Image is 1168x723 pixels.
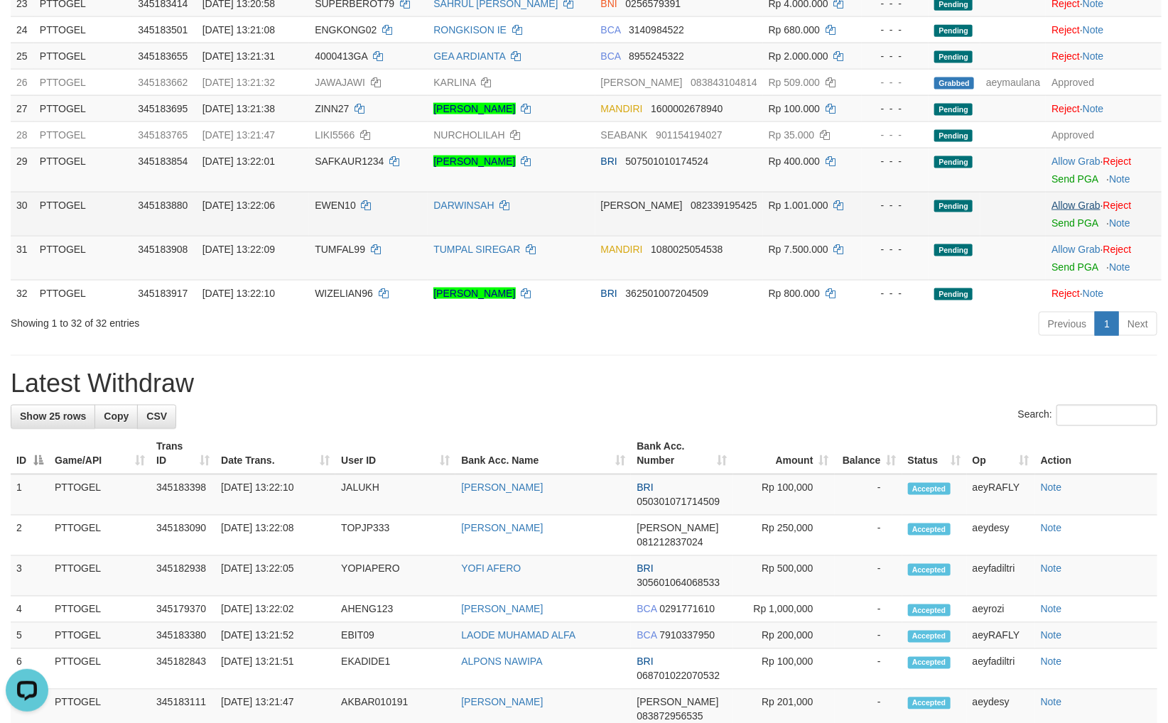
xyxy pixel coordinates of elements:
span: SAFKAUR1234 [315,156,384,167]
span: 345183695 [138,103,188,114]
a: Note [1041,563,1062,575]
span: SEABANK [601,129,648,141]
a: Send PGA [1051,217,1098,229]
a: Note [1083,24,1104,36]
td: 345183090 [151,516,215,556]
a: Note [1041,656,1062,668]
span: Rp 2.000.000 [769,50,828,62]
span: 345183662 [138,77,188,88]
a: [PERSON_NAME] [461,523,543,534]
td: 27 [11,95,34,121]
td: [DATE] 13:22:10 [215,474,335,516]
span: Show 25 rows [20,411,86,423]
td: · [1046,16,1162,43]
td: 345183380 [151,623,215,649]
td: aeyfadiltri [967,649,1035,690]
span: [DATE] 13:21:47 [202,129,275,141]
span: Pending [934,288,973,300]
span: Rp 509.000 [769,77,820,88]
a: Copy [94,405,138,429]
span: Copy 0291771610 to clipboard [659,604,715,615]
td: aeyfadiltri [967,556,1035,597]
td: 32 [11,280,34,306]
td: [DATE] 13:22:08 [215,516,335,556]
span: BRI [637,656,653,668]
span: EWEN10 [315,200,356,211]
td: 345183398 [151,474,215,516]
td: · [1046,95,1162,121]
td: aeyrozi [967,597,1035,623]
a: Previous [1039,312,1096,336]
span: Copy 068701022070532 to clipboard [637,670,720,682]
span: Copy 1080025054538 to clipboard [651,244,723,255]
a: Allow Grab [1051,200,1100,211]
div: - - - [867,154,924,168]
td: PTTOGEL [49,649,151,690]
a: [PERSON_NAME] [461,482,543,494]
td: EKADIDE1 [335,649,455,690]
span: Copy 901154194027 to clipboard [656,129,722,141]
span: JAWAJAWI [315,77,365,88]
h1: Latest Withdraw [11,370,1157,398]
td: - [835,649,902,690]
div: - - - [867,198,924,212]
a: Note [1083,288,1104,299]
span: Accepted [908,631,951,643]
span: · [1051,200,1103,211]
a: Reject [1051,103,1080,114]
span: 345183655 [138,50,188,62]
td: PTTOGEL [34,95,132,121]
td: [DATE] 13:21:51 [215,649,335,690]
span: Accepted [908,483,951,495]
a: Send PGA [1051,173,1098,185]
a: CSV [137,405,176,429]
span: Rp 100.000 [769,103,820,114]
td: aeyRAFLY [967,623,1035,649]
span: Grabbed [934,77,974,89]
span: Copy 362501007204509 to clipboard [626,288,709,299]
td: 28 [11,121,34,148]
a: Reject [1051,24,1080,36]
td: PTTOGEL [49,516,151,556]
span: Pending [934,104,973,116]
td: · [1046,148,1162,192]
td: - [835,556,902,597]
span: BRI [637,563,653,575]
span: LIKI5566 [315,129,355,141]
td: 3 [11,556,49,597]
a: Reject [1103,244,1132,255]
span: · [1051,156,1103,167]
td: 4 [11,597,49,623]
span: Copy 082339195425 to clipboard [691,200,757,211]
span: BRI [601,156,617,167]
div: - - - [867,23,924,37]
span: Pending [934,156,973,168]
td: · [1046,43,1162,69]
span: Copy 083843104814 to clipboard [691,77,757,88]
span: 345183917 [138,288,188,299]
td: PTTOGEL [49,623,151,649]
a: [PERSON_NAME] [461,697,543,708]
td: YOPIAPERO [335,556,455,597]
td: aeydesy [967,516,1035,556]
span: Copy 050301071714509 to clipboard [637,496,720,508]
span: · [1051,244,1103,255]
a: Note [1083,50,1104,62]
span: 345183908 [138,244,188,255]
span: [PERSON_NAME] [637,697,718,708]
span: Accepted [908,697,951,710]
span: Pending [934,244,973,256]
span: Copy 305601064068533 to clipboard [637,577,720,589]
td: Rp 100,000 [733,649,835,690]
td: 1 [11,474,49,516]
a: Show 25 rows [11,405,95,429]
span: Rp 800.000 [769,288,820,299]
td: AHENG123 [335,597,455,623]
td: 2 [11,516,49,556]
th: Balance: activate to sort column ascending [835,434,902,474]
th: Bank Acc. Name: activate to sort column ascending [455,434,631,474]
td: 30 [11,192,34,236]
td: PTTOGEL [34,16,132,43]
label: Search: [1018,405,1157,426]
span: Copy 083872956535 to clipboard [637,711,703,722]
